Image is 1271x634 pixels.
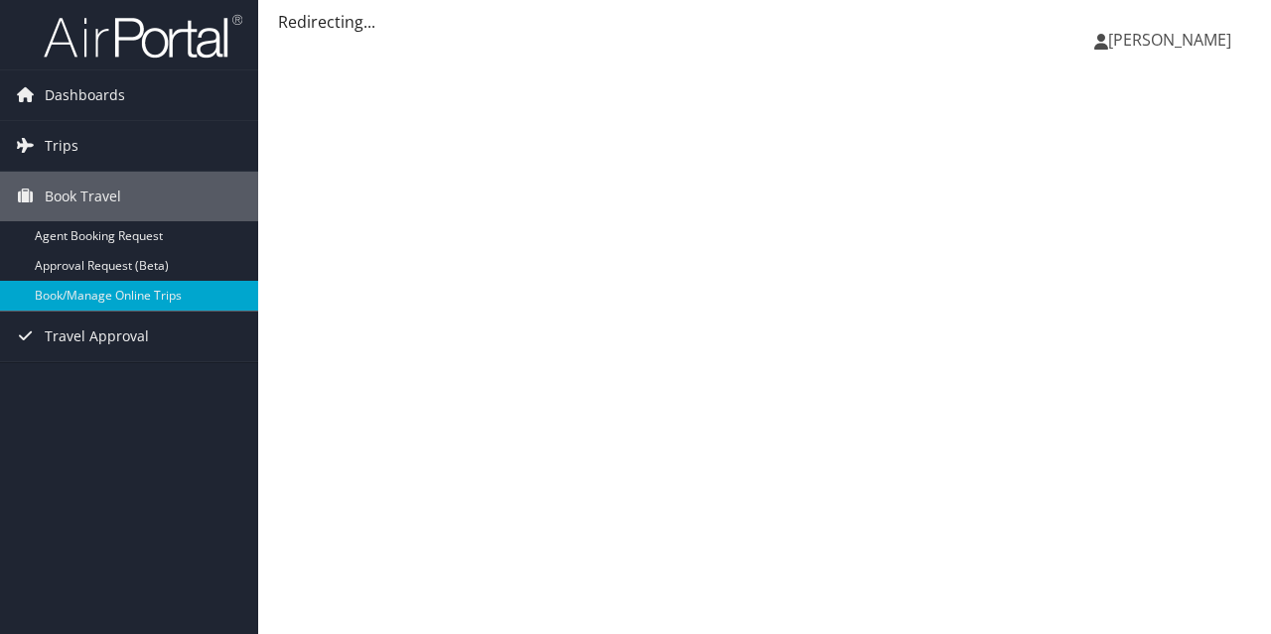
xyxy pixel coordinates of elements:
span: Dashboards [45,70,125,120]
span: Book Travel [45,172,121,221]
span: Travel Approval [45,312,149,361]
div: Redirecting... [278,10,1251,34]
img: airportal-logo.png [44,13,242,60]
span: Trips [45,121,78,171]
a: [PERSON_NAME] [1094,10,1251,69]
span: [PERSON_NAME] [1108,29,1231,51]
